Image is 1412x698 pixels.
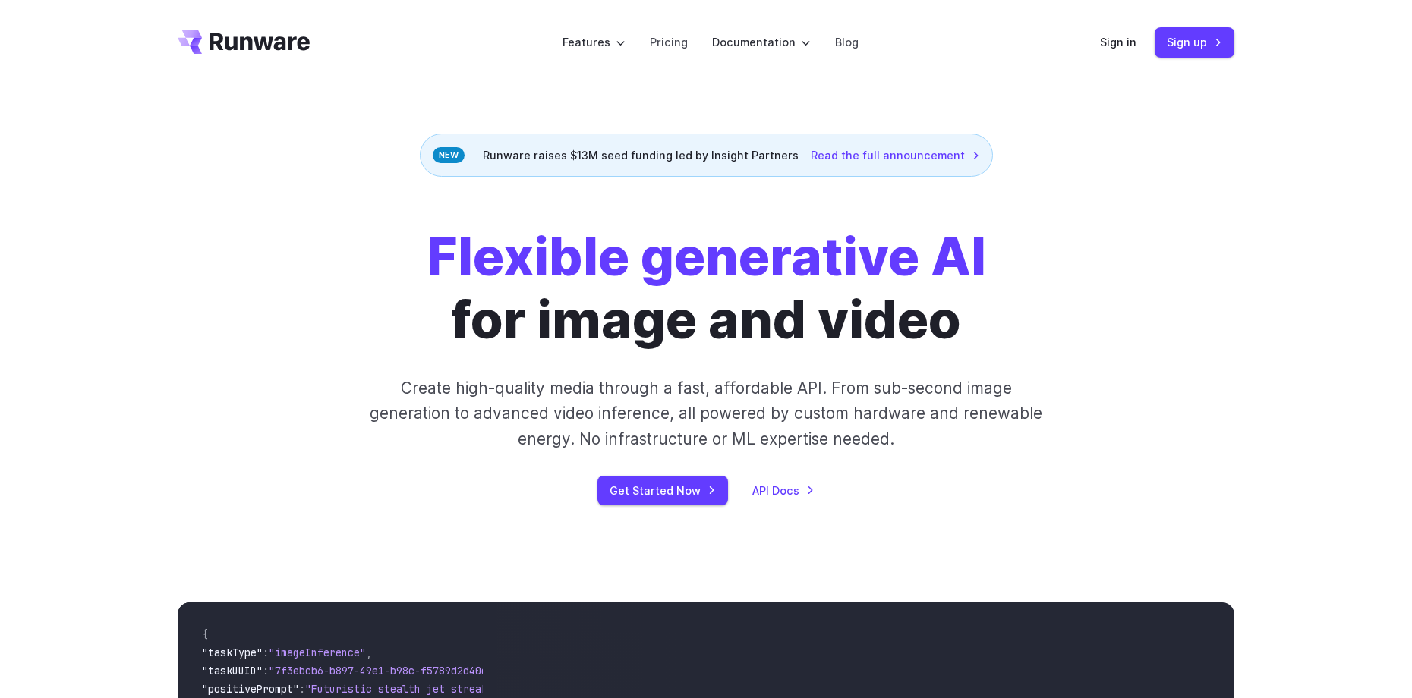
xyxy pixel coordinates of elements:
[597,476,728,505] a: Get Started Now
[752,482,815,499] a: API Docs
[563,33,626,51] label: Features
[269,664,500,678] span: "7f3ebcb6-b897-49e1-b98c-f5789d2d40d7"
[427,225,986,288] strong: Flexible generative AI
[712,33,811,51] label: Documentation
[202,627,208,641] span: {
[305,682,858,696] span: "Futuristic stealth jet streaking through a neon-lit cityscape with glowing purple exhaust"
[202,682,299,696] span: "positivePrompt"
[650,33,688,51] a: Pricing
[368,376,1045,451] p: Create high-quality media through a fast, affordable API. From sub-second image generation to adv...
[269,646,366,659] span: "imageInference"
[263,664,269,678] span: :
[835,33,859,51] a: Blog
[263,646,269,659] span: :
[1155,27,1234,57] a: Sign up
[202,664,263,678] span: "taskUUID"
[299,682,305,696] span: :
[420,134,993,177] div: Runware raises $13M seed funding led by Insight Partners
[427,225,986,351] h1: for image and video
[811,146,980,164] a: Read the full announcement
[1100,33,1136,51] a: Sign in
[178,30,310,54] a: Go to /
[366,646,372,659] span: ,
[202,646,263,659] span: "taskType"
